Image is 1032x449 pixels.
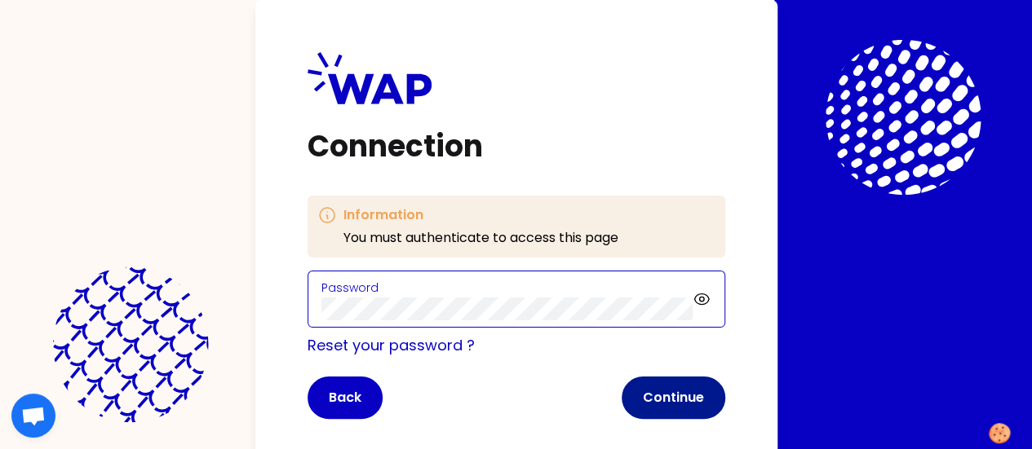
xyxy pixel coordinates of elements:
a: Reset your password ? [308,335,475,355]
h3: Information [343,205,618,225]
div: Open chat [11,394,55,438]
p: You must authenticate to access this page [343,228,618,248]
button: Continue [622,376,725,419]
label: Password [321,280,379,296]
h1: Connection [308,130,725,163]
button: Back [308,376,383,419]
